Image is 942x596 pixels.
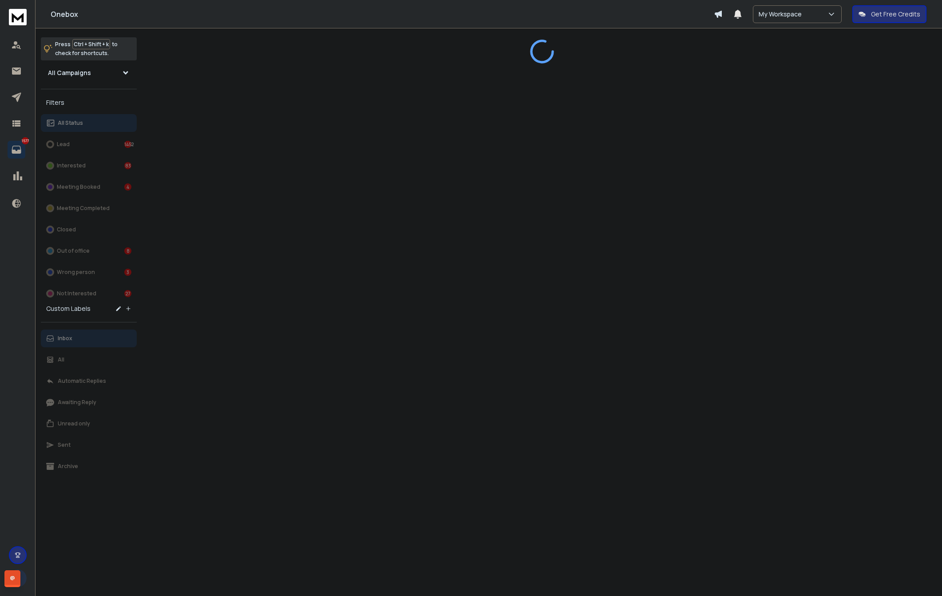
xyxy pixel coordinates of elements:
[48,68,91,77] h1: All Campaigns
[46,304,91,313] h3: Custom Labels
[9,569,27,587] button: J
[41,64,137,82] button: All Campaigns
[871,10,920,19] p: Get Free Credits
[9,9,27,25] img: logo
[8,141,25,159] a: 1577
[4,570,20,587] div: @
[55,40,118,58] p: Press to check for shortcuts.
[72,39,110,49] span: Ctrl + Shift + k
[759,10,805,19] p: My Workspace
[852,5,926,23] button: Get Free Credits
[41,96,137,109] h3: Filters
[51,9,714,20] h1: Onebox
[22,137,29,144] p: 1577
